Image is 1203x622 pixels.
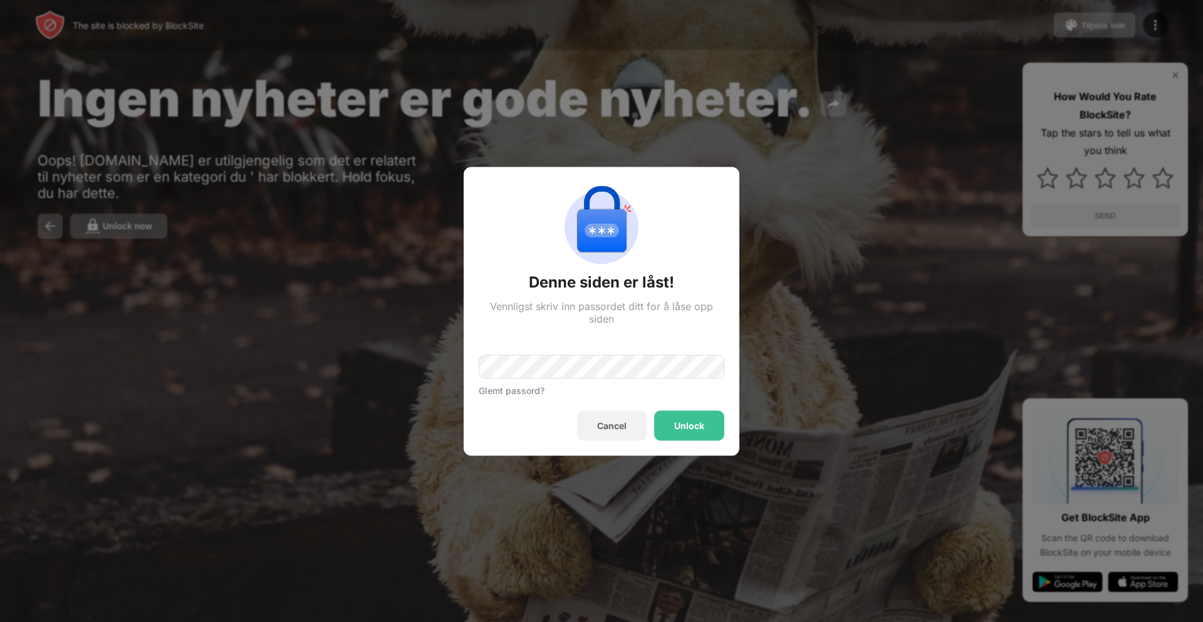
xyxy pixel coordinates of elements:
[529,272,674,292] div: Denne siden er låst!
[674,420,704,430] div: Unlock
[479,385,544,395] div: Glemt passord?
[597,420,627,430] div: Cancel
[479,299,724,324] div: Vennligst skriv inn passordet ditt for å låse opp siden
[556,182,647,272] img: password-protection.svg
